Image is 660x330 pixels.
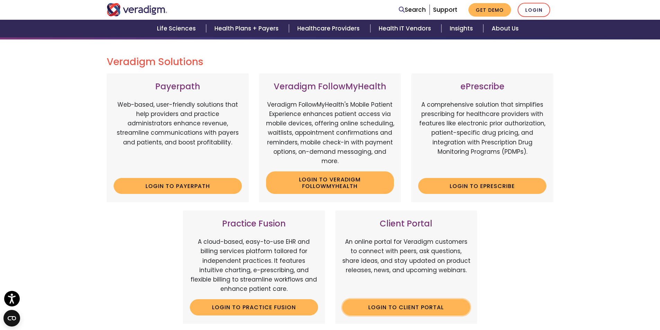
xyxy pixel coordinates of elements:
a: Life Sciences [149,20,206,37]
p: A cloud-based, easy-to-use EHR and billing services platform tailored for independent practices. ... [190,237,318,294]
a: Login to Practice Fusion [190,299,318,315]
a: Login to ePrescribe [418,178,546,194]
a: Health Plans + Payers [206,20,289,37]
h3: Practice Fusion [190,219,318,229]
a: Healthcare Providers [289,20,370,37]
a: Insights [441,20,483,37]
a: Login to Client Portal [342,299,470,315]
p: A comprehensive solution that simplifies prescribing for healthcare providers with features like ... [418,100,546,173]
h2: Veradigm Solutions [107,56,554,68]
p: An online portal for Veradigm customers to connect with peers, ask questions, share ideas, and st... [342,237,470,294]
a: Login to Veradigm FollowMyHealth [266,171,394,194]
p: Veradigm FollowMyHealth's Mobile Patient Experience enhances patient access via mobile devices, o... [266,100,394,166]
a: Health IT Vendors [370,20,441,37]
a: Login to Payerpath [114,178,242,194]
a: Search [399,5,426,15]
a: About Us [483,20,527,37]
a: Login [518,3,550,17]
h3: Payerpath [114,82,242,92]
button: Open CMP widget [3,310,20,327]
h3: Veradigm FollowMyHealth [266,82,394,92]
img: Veradigm logo [107,3,167,16]
p: Web-based, user-friendly solutions that help providers and practice administrators enhance revenu... [114,100,242,173]
h3: Client Portal [342,219,470,229]
a: Get Demo [468,3,511,17]
h3: ePrescribe [418,82,546,92]
iframe: Drift Chat Widget [527,280,652,322]
a: Support [433,6,457,14]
